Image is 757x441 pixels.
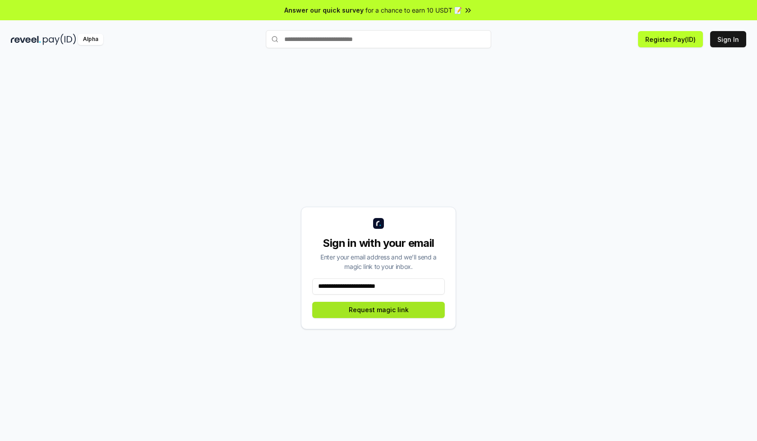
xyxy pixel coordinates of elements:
button: Request magic link [312,302,445,318]
img: pay_id [43,34,76,45]
span: Answer our quick survey [284,5,364,15]
button: Register Pay(ID) [638,31,703,47]
div: Enter your email address and we’ll send a magic link to your inbox. [312,252,445,271]
span: for a chance to earn 10 USDT 📝 [365,5,462,15]
button: Sign In [710,31,746,47]
div: Sign in with your email [312,236,445,250]
div: Alpha [78,34,103,45]
img: reveel_dark [11,34,41,45]
img: logo_small [373,218,384,229]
